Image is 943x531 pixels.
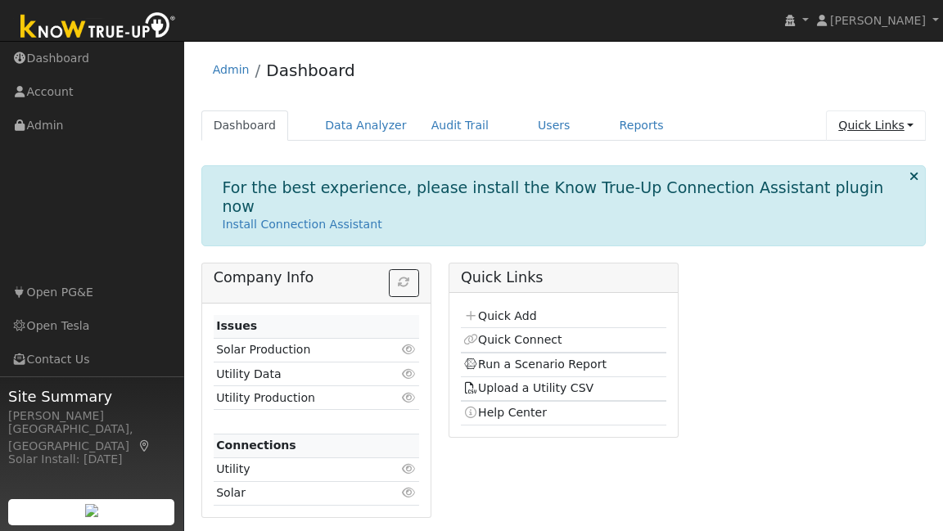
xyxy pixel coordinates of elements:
a: Dashboard [201,110,289,141]
span: [PERSON_NAME] [830,14,926,27]
div: Solar Install: [DATE] [8,451,175,468]
td: Utility Production [214,386,386,410]
a: Run a Scenario Report [463,358,607,371]
a: Quick Connect [463,333,562,346]
a: Quick Links [826,110,926,141]
a: Map [138,439,152,452]
strong: Issues [216,319,257,332]
td: Solar Production [214,338,386,362]
td: Utility [214,457,386,481]
strong: Connections [216,439,296,452]
a: Admin [213,63,250,76]
img: retrieve [85,504,98,517]
a: Users [526,110,583,141]
a: Audit Trail [419,110,501,141]
a: Upload a Utility CSV [463,381,593,394]
h5: Company Info [214,269,419,286]
div: [GEOGRAPHIC_DATA], [GEOGRAPHIC_DATA] [8,421,175,455]
td: Solar [214,481,386,505]
i: Click to view [402,392,417,403]
a: Reports [607,110,676,141]
h1: For the best experience, please install the Know True-Up Connection Assistant plugin now [223,178,905,216]
img: Know True-Up [12,9,184,46]
a: Quick Add [463,309,536,322]
td: Utility Data [214,362,386,386]
i: Click to view [402,487,417,498]
a: Data Analyzer [313,110,419,141]
span: Site Summary [8,385,175,407]
div: [PERSON_NAME] [8,407,175,425]
a: Install Connection Assistant [223,218,382,231]
h5: Quick Links [461,269,666,286]
a: Dashboard [266,61,355,80]
i: Click to view [402,368,417,380]
i: Click to view [402,344,417,355]
i: Click to view [402,463,417,475]
a: Help Center [463,406,547,419]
